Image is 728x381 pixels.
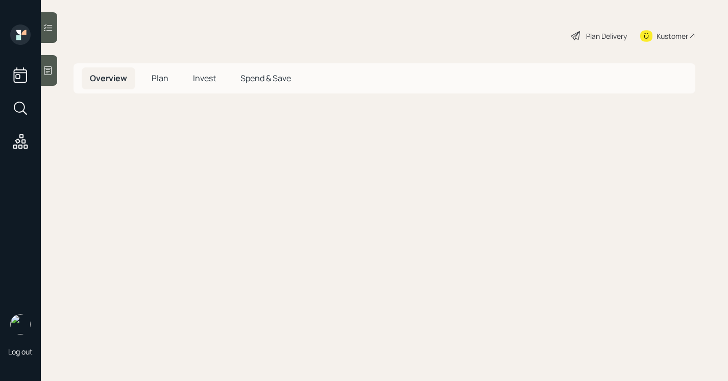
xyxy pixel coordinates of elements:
[10,314,31,335] img: retirable_logo.png
[90,73,127,84] span: Overview
[8,347,33,356] div: Log out
[240,73,291,84] span: Spend & Save
[193,73,216,84] span: Invest
[586,31,627,41] div: Plan Delivery
[657,31,688,41] div: Kustomer
[152,73,168,84] span: Plan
